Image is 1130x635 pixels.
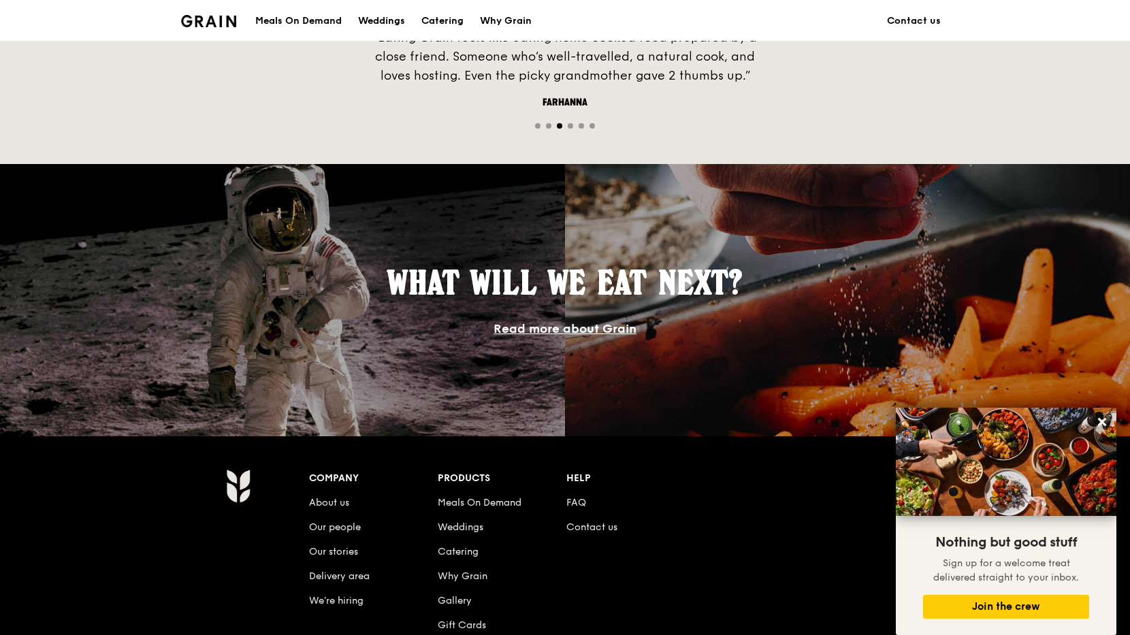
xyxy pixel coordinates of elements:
span: Go to slide 6 [590,123,595,129]
a: Our people [309,521,361,533]
div: Products [438,469,566,488]
a: Catering [438,546,479,557]
a: Catering [413,1,472,42]
img: DSC07876-Edit02-Large.jpeg [896,408,1116,516]
button: Join the crew [923,595,1089,619]
span: Go to slide 3 [557,123,562,129]
a: Contact us [566,521,617,533]
a: Gift Cards [438,619,486,631]
div: Help [566,469,695,488]
span: Sign up for a welcome treat delivered straight to your inbox. [933,557,1079,583]
a: About us [309,497,349,508]
div: Why Grain [480,1,532,42]
a: Why Grain [472,1,540,42]
a: Read more about Grain [494,321,636,336]
img: Grain [226,469,250,503]
a: Delivery area [309,570,370,582]
span: Go to slide 1 [535,123,540,129]
a: Weddings [438,521,483,533]
a: Weddings [350,1,413,42]
span: Go to slide 2 [546,123,551,129]
a: FAQ [566,497,586,508]
span: Go to slide 5 [579,123,584,129]
button: Close [1091,411,1113,433]
img: Grain [181,15,236,27]
a: Meals On Demand [438,497,521,508]
div: Farhanna [361,96,769,110]
span: Nothing but good stuff [935,534,1077,551]
span: What will we eat next? [387,263,743,302]
a: We’re hiring [309,595,364,606]
a: Our stories [309,546,358,557]
div: Meals On Demand [255,1,342,42]
a: Contact us [879,1,949,42]
div: Weddings [358,1,405,42]
div: Catering [421,1,464,42]
a: Gallery [438,595,472,606]
a: Why Grain [438,570,487,582]
div: “Eating Grain feels like eating home cooked food prepared by a close friend. Someone who’s well-t... [361,28,769,85]
span: Go to slide 4 [568,123,573,129]
div: Company [309,469,438,488]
